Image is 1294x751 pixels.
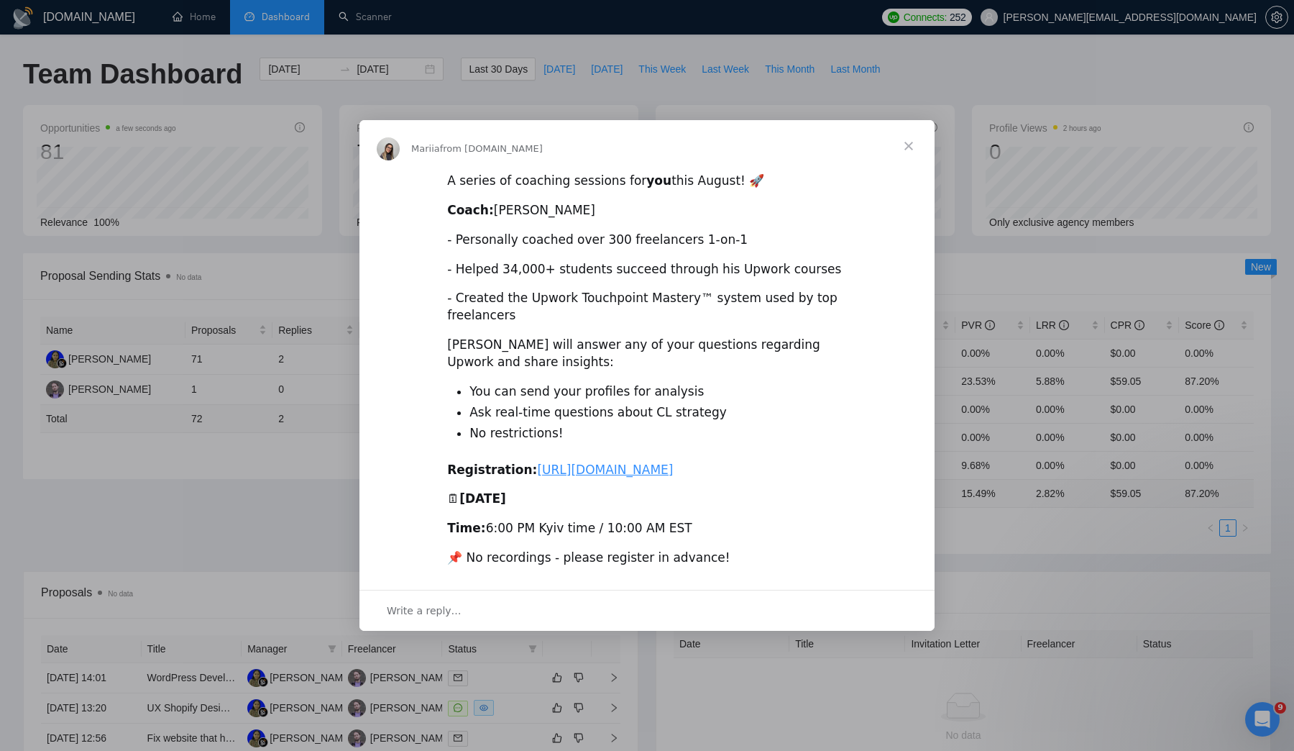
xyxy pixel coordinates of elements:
[537,463,673,477] a: [URL][DOMAIN_NAME]
[459,491,506,506] b: [DATE]
[447,463,537,477] b: Registration:
[387,601,462,620] span: Write a reply…
[469,404,847,422] li: Ask real-time questions about CL strategy
[359,590,935,631] div: Open conversation and reply
[447,232,847,249] div: - Personally coached over 300 freelancers 1-on-1
[883,120,935,172] span: Close
[447,290,847,324] div: - Created the Upwork Touchpoint Mastery™ system used by top freelancers
[447,202,847,219] div: [PERSON_NAME]
[447,203,494,217] b: Coach:
[447,550,847,567] div: 📌 No recordings - please register in advance!
[447,520,847,537] div: 6:00 PM Kyiv time / 10:00 AM EST
[377,137,400,160] img: Profile image for Mariia
[447,261,847,278] div: - Helped 34,000+ students succeed through his Upwork courses
[447,521,485,535] b: Time:
[447,173,847,190] div: A series of coaching sessions for this August! 🚀
[447,337,847,371] div: [PERSON_NAME] will answer any of your questions regarding Upwork and share insights:
[440,143,543,154] span: from [DOMAIN_NAME]
[469,425,847,442] li: No restrictions!
[646,173,671,188] b: you
[411,143,440,154] span: Mariia
[447,491,847,508] div: 🗓
[469,383,847,401] li: You can send your profiles for analysis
